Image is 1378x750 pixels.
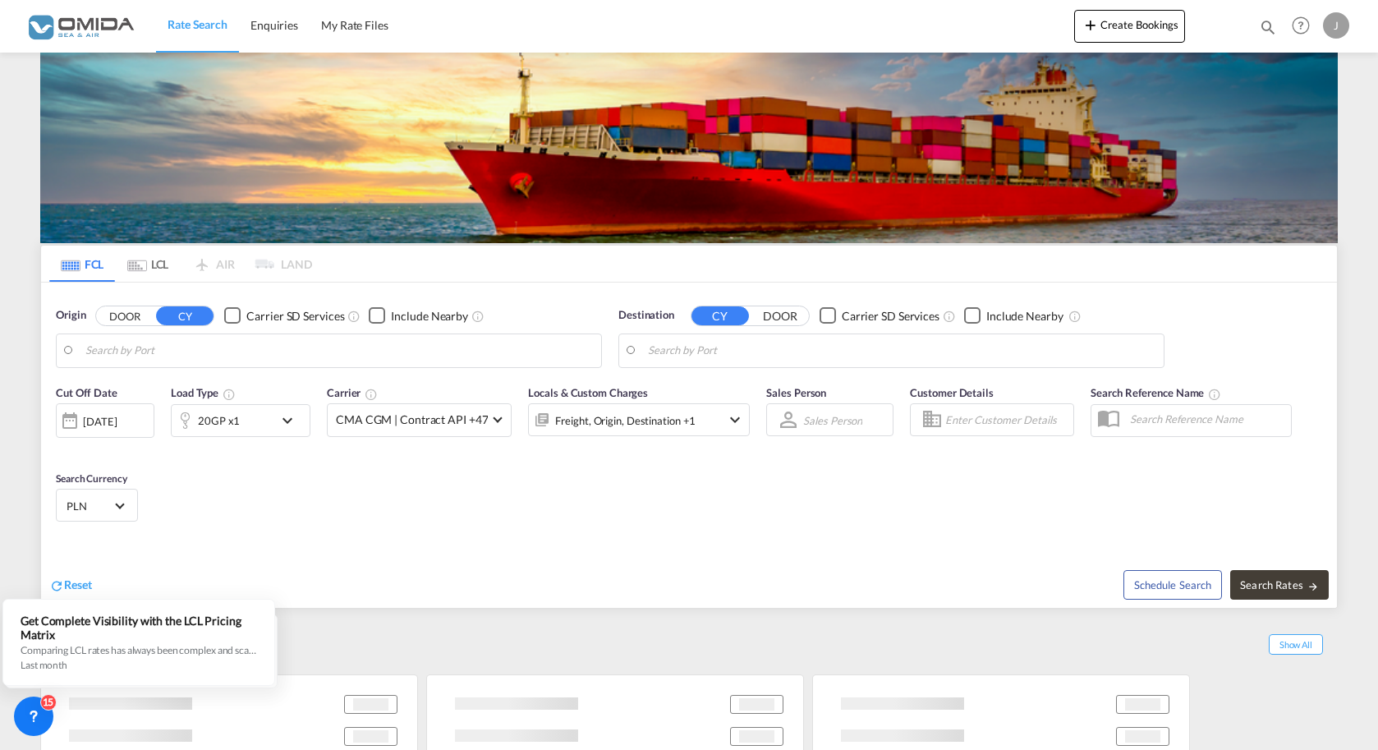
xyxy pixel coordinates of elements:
[67,499,113,513] span: PLN
[65,494,129,518] md-select: Select Currency: zł PLNPoland Zloty
[1287,12,1315,39] span: Help
[347,310,361,323] md-icon: Unchecked: Search for CY (Container Yard) services for all selected carriers.Checked : Search for...
[56,436,68,458] md-datepicker: Select
[1307,581,1319,592] md-icon: icon-arrow-right
[725,410,745,430] md-icon: icon-chevron-down
[766,386,826,399] span: Sales Person
[327,386,378,399] span: Carrier
[1259,18,1277,36] md-icon: icon-magnify
[85,338,593,363] input: Search by Port
[168,17,227,31] span: Rate Search
[802,408,864,432] md-select: Sales Person
[250,18,298,32] span: Enquiries
[156,306,214,325] button: CY
[56,403,154,438] div: [DATE]
[365,388,378,401] md-icon: The selected Trucker/Carrierwill be displayed in the rate results If the rates are from another f...
[391,308,468,324] div: Include Nearby
[1091,386,1221,399] span: Search Reference Name
[691,306,749,325] button: CY
[278,411,305,430] md-icon: icon-chevron-down
[56,307,85,324] span: Origin
[64,577,92,591] span: Reset
[820,307,939,324] md-checkbox: Checkbox No Ink
[49,246,115,282] md-tab-item: FCL
[369,307,468,324] md-checkbox: Checkbox No Ink
[1123,570,1222,600] button: Note: By default Schedule search will only considerorigin ports, destination ports and cut off da...
[1240,578,1319,591] span: Search Rates
[528,386,648,399] span: Locals & Custom Charges
[528,403,750,436] div: Freight Origin Destination Factory Stuffingicon-chevron-down
[648,338,1155,363] input: Search by Port
[471,310,485,323] md-icon: Unchecked: Ignores neighbouring ports when fetching rates.Checked : Includes neighbouring ports w...
[1259,18,1277,43] div: icon-magnify
[943,310,956,323] md-icon: Unchecked: Search for CY (Container Yard) services for all selected carriers.Checked : Search for...
[25,7,136,44] img: 459c566038e111ed959c4fc4f0a4b274.png
[910,386,993,399] span: Customer Details
[171,386,236,399] span: Load Type
[56,386,117,399] span: Cut Off Date
[1269,634,1323,655] span: Show All
[56,472,127,485] span: Search Currency
[1323,12,1349,39] div: J
[49,246,312,282] md-pagination-wrapper: Use the left and right arrow keys to navigate between tabs
[49,578,64,593] md-icon: icon-refresh
[198,409,240,432] div: 20GP x1
[40,53,1338,243] img: LCL+%26+FCL+BACKGROUND.png
[115,246,181,282] md-tab-item: LCL
[1068,310,1082,323] md-icon: Unchecked: Ignores neighbouring ports when fetching rates.Checked : Includes neighbouring ports w...
[96,306,154,325] button: DOOR
[1122,407,1291,431] input: Search Reference Name
[336,412,488,428] span: CMA CGM | Contract API +47
[964,307,1063,324] md-checkbox: Checkbox No Ink
[1208,388,1221,401] md-icon: Your search will be saved by the below given name
[41,283,1337,608] div: Origin DOOR CY Checkbox No InkUnchecked: Search for CY (Container Yard) services for all selected...
[842,308,939,324] div: Carrier SD Services
[223,388,236,401] md-icon: icon-information-outline
[1074,10,1185,43] button: icon-plus 400-fgCreate Bookings
[171,404,310,437] div: 20GP x1icon-chevron-down
[49,577,92,595] div: icon-refreshReset
[1287,12,1323,41] div: Help
[751,306,809,325] button: DOOR
[1081,15,1100,35] md-icon: icon-plus 400-fg
[321,18,388,32] span: My Rate Files
[83,414,117,429] div: [DATE]
[618,307,674,324] span: Destination
[224,307,344,324] md-checkbox: Checkbox No Ink
[986,308,1063,324] div: Include Nearby
[1230,570,1329,600] button: Search Ratesicon-arrow-right
[555,409,696,432] div: Freight Origin Destination Factory Stuffing
[246,308,344,324] div: Carrier SD Services
[945,407,1068,432] input: Enter Customer Details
